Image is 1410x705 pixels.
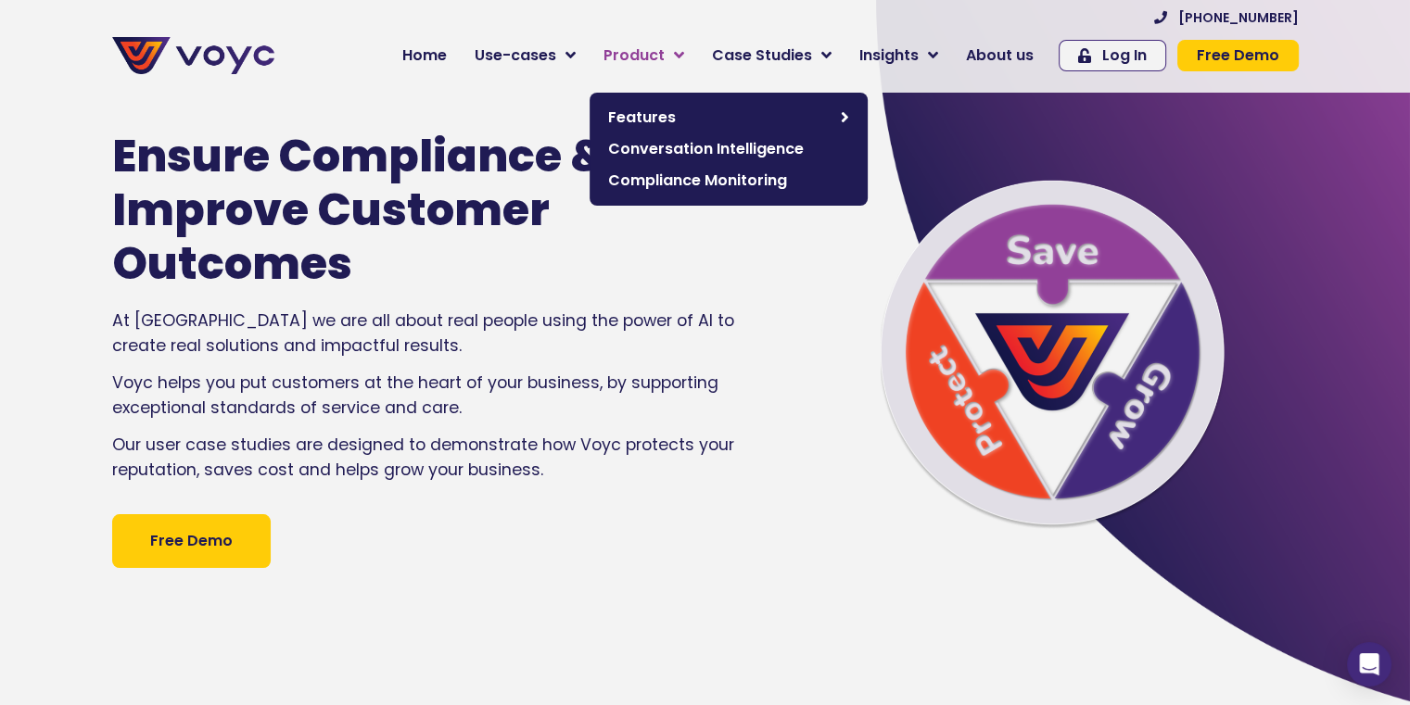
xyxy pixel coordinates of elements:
span: Free Demo [1197,48,1279,63]
a: Use-cases [461,37,590,74]
span: Log In [1102,48,1147,63]
p: Our user case studies are designed to demonstrate how Voyc protects your reputation, saves cost a... [112,433,746,482]
a: Free Demo [1177,40,1299,71]
div: Open Intercom Messenger [1347,642,1391,686]
span: Phone [246,74,292,95]
span: Insights [859,44,919,67]
a: About us [952,37,1048,74]
span: [PHONE_NUMBER] [1178,11,1299,24]
span: Conversation Intelligence [608,138,849,160]
span: Case Studies [712,44,812,67]
a: Compliance Monitoring [599,165,858,196]
span: Job title [246,150,309,171]
a: Log In [1059,40,1166,71]
p: Voyc helps you put customers at the heart of your business, by supporting exceptional standards o... [112,371,746,420]
span: Use-cases [475,44,556,67]
a: Case Studies [698,37,845,74]
span: Home [402,44,447,67]
a: Insights [845,37,952,74]
span: Free Demo [150,530,233,552]
a: [PHONE_NUMBER] [1154,11,1299,24]
a: Free Demo [112,514,271,568]
span: Product [603,44,665,67]
a: Conversation Intelligence [599,133,858,165]
img: voyc-full-logo [112,37,274,74]
span: Features [608,107,832,129]
span: Compliance Monitoring [608,170,849,192]
a: Product [590,37,698,74]
a: Privacy Policy [382,385,469,404]
h1: Ensure Compliance & Improve Customer Outcomes [112,130,691,290]
p: At [GEOGRAPHIC_DATA] we are all about real people using the power of AI to create real solutions ... [112,308,746,358]
span: About us [966,44,1034,67]
a: Features [599,102,858,133]
a: Home [388,37,461,74]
